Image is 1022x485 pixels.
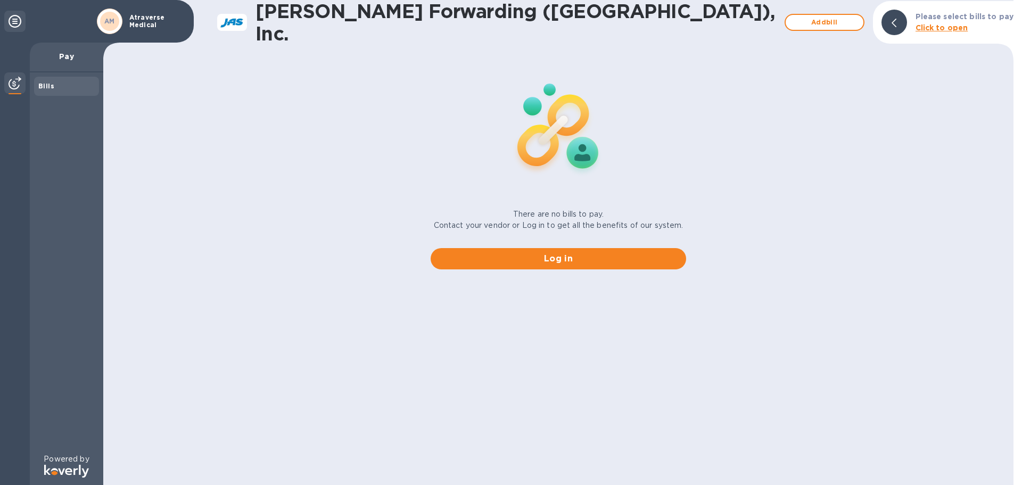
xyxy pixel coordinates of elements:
[44,465,89,478] img: Logo
[785,14,864,31] button: Addbill
[38,82,54,90] b: Bills
[38,51,95,62] p: Pay
[916,23,968,32] b: Click to open
[129,14,183,29] p: Atraverse Medical
[794,16,855,29] span: Add bill
[434,209,683,231] p: There are no bills to pay. Contact your vendor or Log in to get all the benefits of our system.
[44,454,89,465] p: Powered by
[916,12,1013,21] b: Please select bills to pay
[439,252,678,265] span: Log in
[104,17,115,25] b: AM
[431,248,686,269] button: Log in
